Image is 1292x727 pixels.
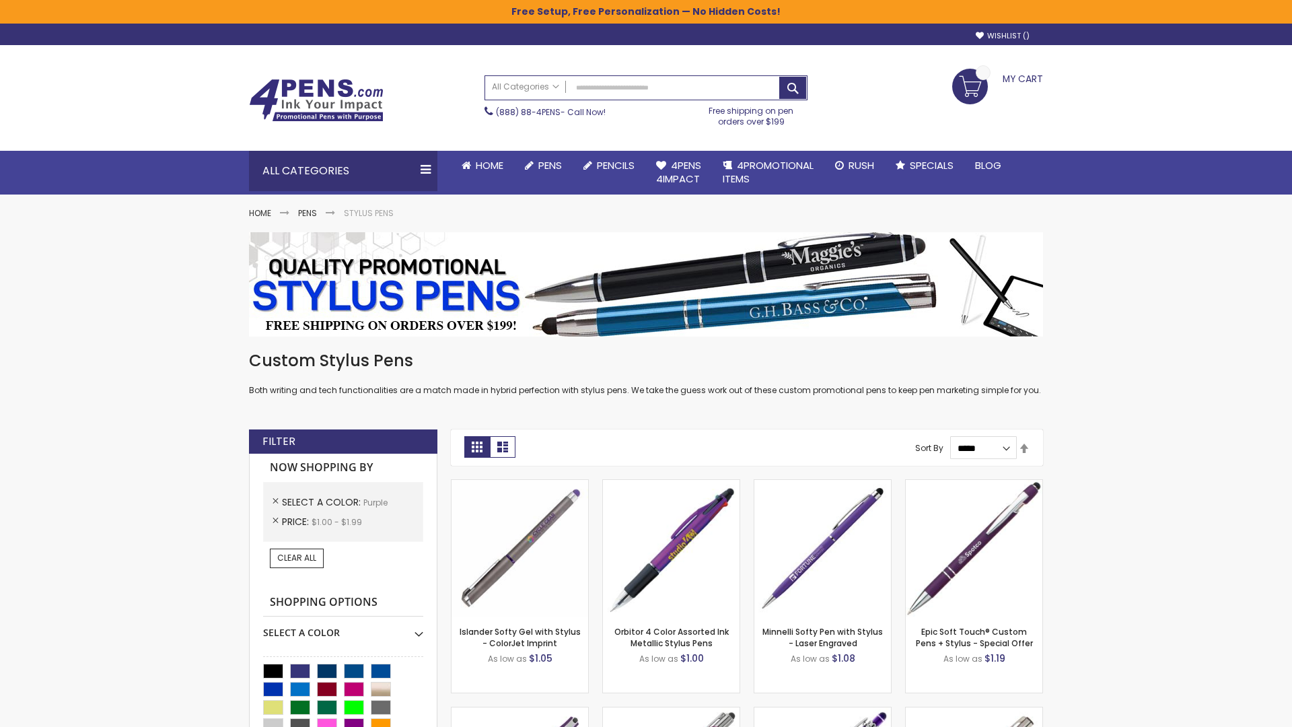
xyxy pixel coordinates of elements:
[964,151,1012,180] a: Blog
[824,151,885,180] a: Rush
[298,207,317,219] a: Pens
[916,626,1033,648] a: Epic Soft Touch® Custom Pens + Stylus - Special Offer
[452,707,588,718] a: Avendale Velvet Touch Stylus Gel Pen-Purple
[762,626,883,648] a: Minnelli Softy Pen with Stylus - Laser Engraved
[460,626,581,648] a: Islander Softy Gel with Stylus - ColorJet Imprint
[645,151,712,195] a: 4Pens4impact
[363,497,388,508] span: Purple
[277,552,316,563] span: Clear All
[249,151,437,191] div: All Categories
[452,479,588,491] a: Islander Softy Gel with Stylus - ColorJet Imprint-Purple
[496,106,561,118] a: (888) 88-4PENS
[975,158,1001,172] span: Blog
[832,652,855,665] span: $1.08
[249,350,1043,396] div: Both writing and tech functionalities are a match made in hybrid perfection with stylus pens. We ...
[754,479,891,491] a: Minnelli Softy Pen with Stylus - Laser Engraved-Purple
[754,480,891,617] img: Minnelli Softy Pen with Stylus - Laser Engraved-Purple
[906,480,1042,617] img: 4P-MS8B-Purple
[656,158,701,186] span: 4Pens 4impact
[249,207,271,219] a: Home
[492,81,559,92] span: All Categories
[712,151,824,195] a: 4PROMOTIONALITEMS
[488,653,527,664] span: As low as
[451,151,514,180] a: Home
[849,158,874,172] span: Rush
[263,588,423,617] strong: Shopping Options
[603,479,740,491] a: Orbitor 4 Color Assorted Ink Metallic Stylus Pens-Purple
[723,158,814,186] span: 4PROMOTIONAL ITEMS
[312,516,362,528] span: $1.00 - $1.99
[614,626,729,648] a: Orbitor 4 Color Assorted Ink Metallic Stylus Pens
[496,106,606,118] span: - Call Now!
[573,151,645,180] a: Pencils
[464,436,490,458] strong: Grid
[906,479,1042,491] a: 4P-MS8B-Purple
[885,151,964,180] a: Specials
[476,158,503,172] span: Home
[249,79,384,122] img: 4Pens Custom Pens and Promotional Products
[270,549,324,567] a: Clear All
[452,480,588,617] img: Islander Softy Gel with Stylus - ColorJet Imprint-Purple
[754,707,891,718] a: Phoenix Softy with Stylus Pen - Laser-Purple
[344,207,394,219] strong: Stylus Pens
[915,442,943,454] label: Sort By
[538,158,562,172] span: Pens
[906,707,1042,718] a: Tres-Chic Touch Pen - Standard Laser-Purple
[680,652,704,665] span: $1.00
[597,158,635,172] span: Pencils
[529,652,552,665] span: $1.05
[282,515,312,528] span: Price
[943,653,982,664] span: As low as
[249,232,1043,337] img: Stylus Pens
[282,495,363,509] span: Select A Color
[791,653,830,664] span: As low as
[603,480,740,617] img: Orbitor 4 Color Assorted Ink Metallic Stylus Pens-Purple
[249,350,1043,372] h1: Custom Stylus Pens
[695,100,808,127] div: Free shipping on pen orders over $199
[603,707,740,718] a: Tres-Chic with Stylus Metal Pen - Standard Laser-Purple
[514,151,573,180] a: Pens
[263,617,423,639] div: Select A Color
[263,454,423,482] strong: Now Shopping by
[639,653,678,664] span: As low as
[976,31,1030,41] a: Wishlist
[910,158,954,172] span: Specials
[984,652,1005,665] span: $1.19
[485,76,566,98] a: All Categories
[262,434,295,449] strong: Filter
